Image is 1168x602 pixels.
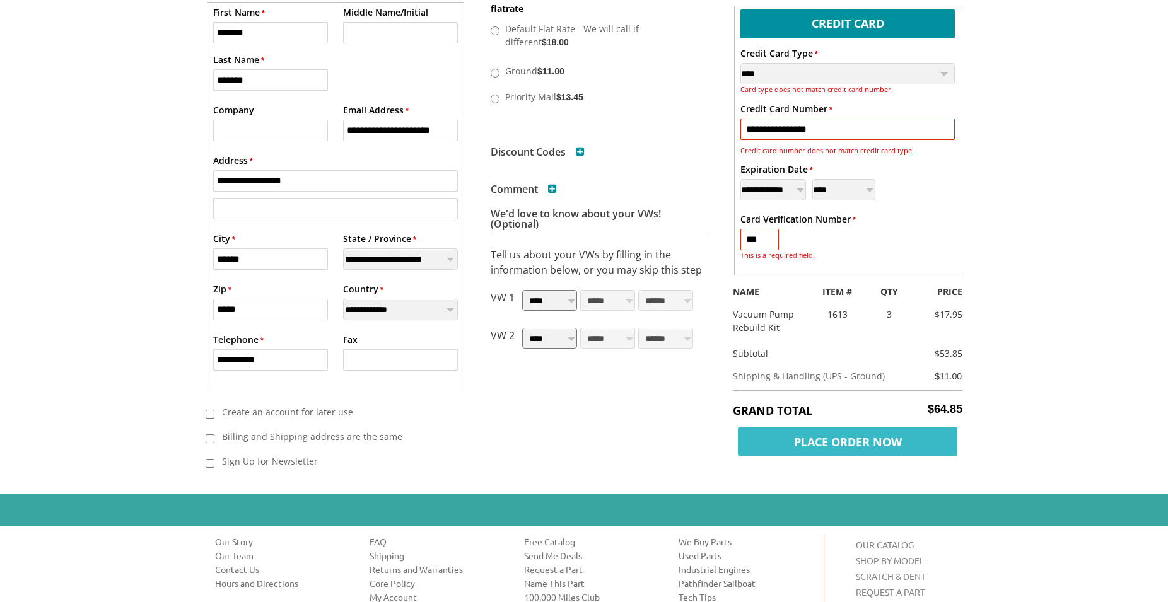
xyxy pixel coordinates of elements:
a: Returns and Warranties [370,563,505,576]
a: Send Me Deals [524,549,660,562]
span: $64.85 [928,403,962,416]
div: QTY [868,285,910,298]
a: Contact Us [215,563,351,576]
label: City [213,232,235,245]
a: Name This Part [524,577,660,589]
label: Billing and Shipping address are the same [214,426,449,447]
label: Company [213,103,254,117]
div: Vacuum Pump Rebuild Kit [723,308,806,334]
span: $11.00 [935,371,962,381]
div: ITEM # [806,285,868,298]
h3: Comment [491,184,557,194]
label: Middle Name/Initial [343,6,428,19]
div: Credit card number does not match credit card type. [740,146,955,156]
a: Hours and Directions [215,577,351,589]
a: REQUEST A PART [856,586,925,598]
span: $11.00 [537,66,564,76]
a: We Buy Parts [679,535,814,548]
a: Free Catalog [524,535,660,548]
p: VW 2 [491,328,515,353]
span: $13.45 [556,92,583,102]
a: SCRATCH & DENT [856,570,926,582]
div: 1613 [806,308,868,321]
label: State / Province [343,232,416,245]
label: Sign Up for Newsletter [214,451,449,472]
label: Last Name [213,53,264,66]
label: Email Address [343,103,409,117]
label: Credit Card Type [740,47,818,60]
label: Country [343,282,383,296]
dt: flatrate [491,3,708,15]
label: Create an account for later use [214,402,449,422]
div: Card type does not match credit card number. [740,84,955,95]
a: Pathfinder Sailboat [679,577,814,589]
label: Ground [502,61,694,80]
div: $17.95 [909,308,972,321]
label: Credit Card Number [740,102,832,115]
h5: Grand Total [733,403,962,418]
a: FAQ [370,535,505,548]
label: Default Flat Rate - We will call if different [502,18,694,51]
div: $53.85 [923,347,962,360]
h3: We'd love to know about your VWs! (Optional) [491,209,708,234]
td: Shipping & Handling (UPS - Ground) [733,363,928,390]
label: Telephone [213,333,264,346]
label: Card Verification Number [740,212,856,226]
a: Industrial Engines [679,563,814,576]
span: Place Order Now [738,427,957,456]
div: 3 [868,308,910,321]
div: Subtotal [723,347,923,360]
span: $18.00 [542,37,569,47]
p: Tell us about your VWs by filling in the information below, or you may skip this step [491,247,708,277]
label: Address [213,154,253,167]
a: Our Story [215,535,351,548]
label: Expiration Date [740,163,813,176]
a: Shipping [370,549,505,562]
label: Credit Card [740,9,955,35]
label: First Name [213,6,265,19]
label: Fax [343,333,358,346]
h3: Discount Codes [491,147,585,157]
p: VW 1 [491,290,515,315]
a: SHOP BY MODEL [856,555,924,566]
a: Request a Part [524,563,660,576]
a: Our Team [215,549,351,562]
label: Priority Mail [502,86,694,106]
div: PRICE [909,285,972,298]
div: This is a required field. [740,250,815,260]
label: Zip [213,282,231,296]
a: Core Policy [370,577,505,589]
div: NAME [723,285,806,298]
button: Place Order Now [733,424,962,453]
a: OUR CATALOG [856,539,914,550]
a: Used Parts [679,549,814,562]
